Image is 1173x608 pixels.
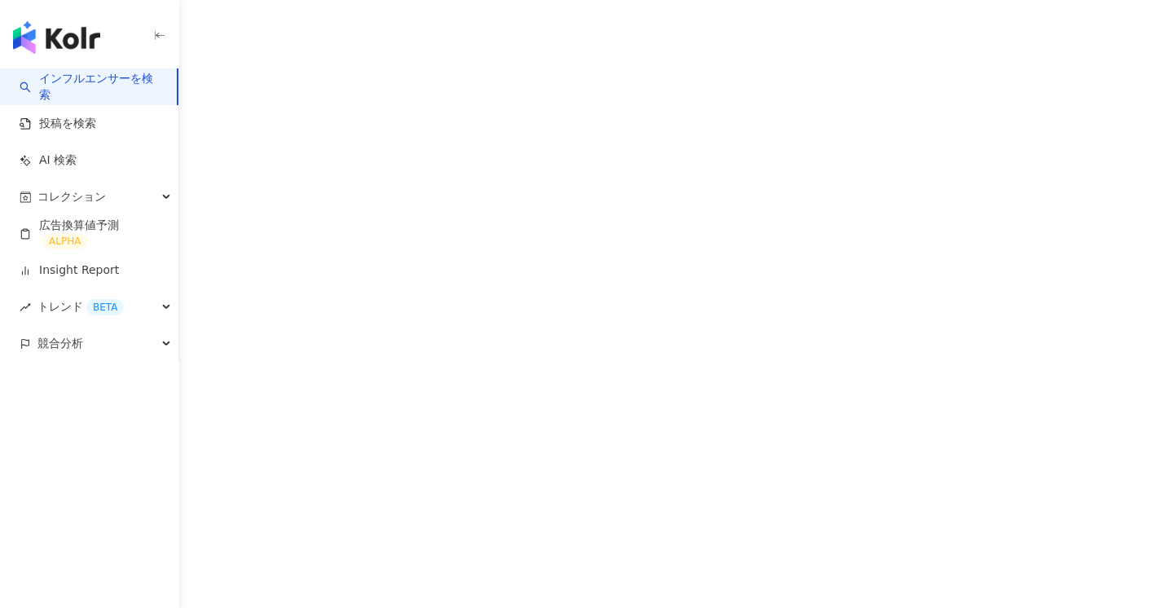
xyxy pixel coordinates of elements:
[20,302,31,313] span: rise
[13,21,100,54] img: logo
[37,289,124,325] span: トレンド
[20,152,77,169] a: AI 検索
[20,71,164,103] a: searchインフルエンサーを検索
[86,299,124,315] div: BETA
[20,218,165,250] a: 広告換算値予測ALPHA
[20,262,119,279] a: Insight Report
[37,325,83,362] span: 競合分析
[20,116,96,132] a: 投稿を検索
[37,178,106,215] span: コレクション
